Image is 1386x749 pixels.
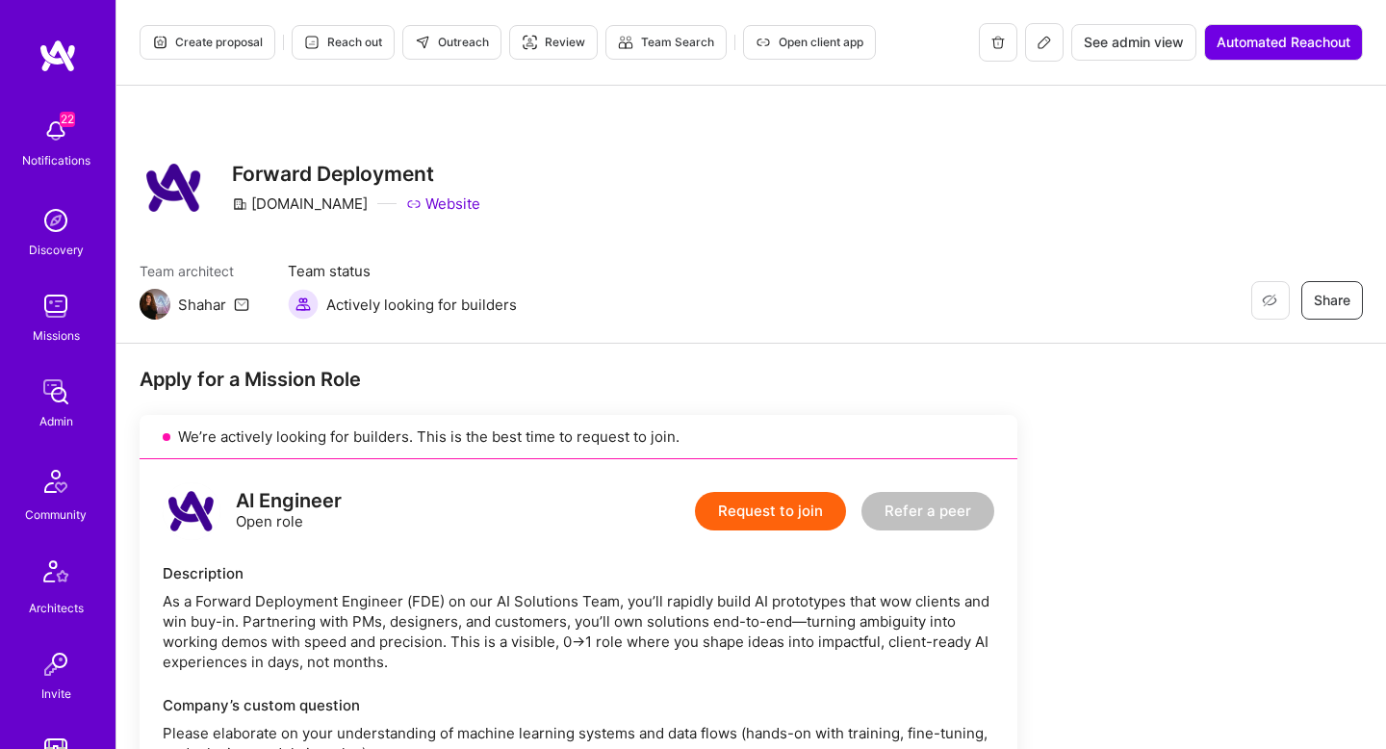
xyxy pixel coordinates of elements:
[1084,33,1184,52] span: See admin view
[288,289,319,320] img: Actively looking for builders
[37,373,75,411] img: admin teamwork
[29,598,84,618] div: Architects
[37,112,75,150] img: bell
[232,194,368,214] div: [DOMAIN_NAME]
[326,295,517,315] span: Actively looking for builders
[406,194,480,214] a: Website
[178,295,226,315] div: Shahar
[163,563,994,583] div: Description
[234,297,249,312] i: icon Mail
[29,240,84,260] div: Discovery
[232,162,480,186] h3: Forward Deployment
[33,552,79,598] img: Architects
[41,684,71,704] div: Invite
[33,325,80,346] div: Missions
[140,289,170,320] img: Team Architect
[1314,291,1350,310] span: Share
[163,695,994,715] div: Company’s custom question
[236,491,342,531] div: Open role
[743,25,876,60] button: Open client app
[509,25,598,60] button: Review
[415,34,489,51] span: Outreach
[756,34,863,51] span: Open client app
[140,153,209,222] img: Company Logo
[140,261,249,281] span: Team architect
[60,112,75,127] span: 22
[37,287,75,325] img: teamwork
[304,34,382,51] span: Reach out
[522,34,585,51] span: Review
[402,25,501,60] button: Outreach
[695,492,846,530] button: Request to join
[163,482,220,540] img: logo
[152,35,167,50] i: icon Proposal
[1301,281,1363,320] button: Share
[1217,33,1350,52] span: Automated Reachout
[288,261,517,281] span: Team status
[292,25,395,60] button: Reach out
[140,367,1017,392] div: Apply for a Mission Role
[232,196,247,212] i: icon CompanyGray
[236,491,342,511] div: AI Engineer
[1071,24,1196,61] button: See admin view
[152,34,263,51] span: Create proposal
[140,415,1017,459] div: We’re actively looking for builders. This is the best time to request to join.
[1262,293,1277,308] i: icon EyeClosed
[1204,24,1363,61] button: Automated Reachout
[39,411,73,431] div: Admin
[605,25,727,60] button: Team Search
[37,201,75,240] img: discovery
[522,35,537,50] i: icon Targeter
[25,504,87,525] div: Community
[38,39,77,73] img: logo
[33,458,79,504] img: Community
[140,25,275,60] button: Create proposal
[861,492,994,530] button: Refer a peer
[163,591,994,672] div: As a Forward Deployment Engineer (FDE) on our AI Solutions Team, you’ll rapidly build AI prototyp...
[618,34,714,51] span: Team Search
[22,150,90,170] div: Notifications
[37,645,75,684] img: Invite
